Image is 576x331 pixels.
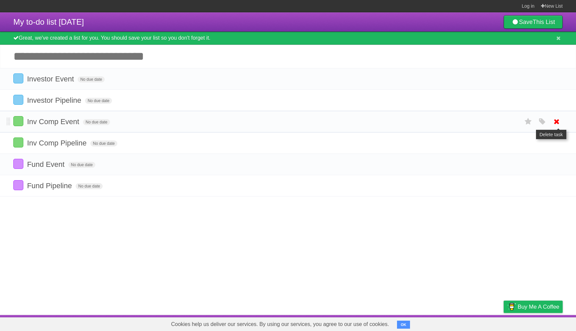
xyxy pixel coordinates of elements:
[27,96,83,104] span: Investor Pipeline
[504,301,563,313] a: Buy me a coffee
[13,116,23,126] label: Done
[13,17,84,26] span: My to-do list [DATE]
[164,318,396,331] span: Cookies help us deliver our services. By using our services, you agree to our use of cookies.
[13,73,23,83] label: Done
[495,317,512,329] a: Privacy
[13,137,23,147] label: Done
[76,183,103,189] span: No due date
[522,116,535,127] label: Star task
[533,19,555,25] b: This List
[83,119,110,125] span: No due date
[68,162,95,168] span: No due date
[397,321,410,329] button: OK
[90,140,117,146] span: No due date
[27,139,88,147] span: Inv Comp Pipeline
[472,317,487,329] a: Terms
[521,317,563,329] a: Suggest a feature
[518,301,559,313] span: Buy me a coffee
[507,301,516,312] img: Buy me a coffee
[13,159,23,169] label: Done
[437,317,464,329] a: Developers
[27,117,81,126] span: Inv Comp Event
[78,76,105,82] span: No due date
[27,182,74,190] span: Fund Pipeline
[415,317,429,329] a: About
[85,98,112,104] span: No due date
[27,75,76,83] span: Investor Event
[13,95,23,105] label: Done
[13,180,23,190] label: Done
[27,160,66,169] span: Fund Event
[504,15,563,29] a: SaveThis List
